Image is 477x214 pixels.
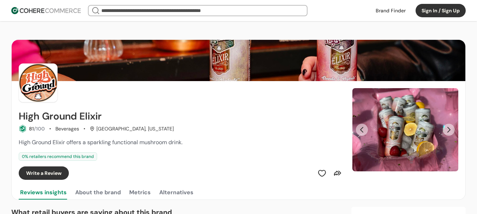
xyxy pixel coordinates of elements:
[443,124,455,136] button: Next Slide
[352,88,458,171] img: Slide 1
[19,152,97,161] div: 0 % retailers recommend this brand
[19,111,102,122] h2: High Ground Elixir
[19,166,69,180] button: Write a Review
[12,40,465,81] img: Brand cover image
[11,7,81,14] img: Cohere Logo
[158,185,195,200] button: Alternatives
[19,185,68,200] button: Reviews insights
[74,185,122,200] button: About the brand
[29,126,34,132] span: 81
[90,125,174,133] div: [GEOGRAPHIC_DATA], [US_STATE]
[128,185,152,200] button: Metrics
[55,125,79,133] div: Beverages
[352,88,458,171] div: Slide 2
[34,126,45,132] span: /100
[356,124,368,136] button: Previous Slide
[19,139,183,146] span: High Ground Elixir offers a sparkling functional mushroom drink.
[19,63,58,102] img: Brand Photo
[416,4,466,17] button: Sign In / Sign Up
[352,88,458,171] div: Carousel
